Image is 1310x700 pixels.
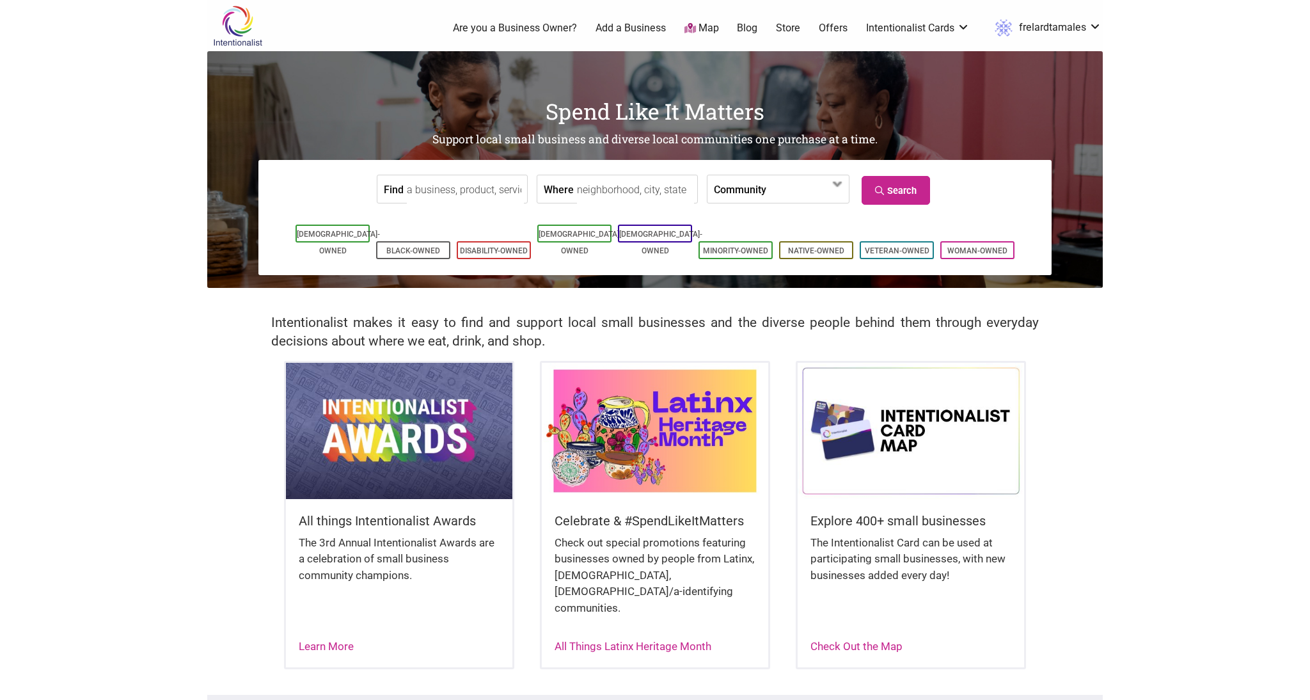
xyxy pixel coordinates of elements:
[299,640,354,653] a: Learn More
[555,535,755,630] div: Check out special promotions featuring businesses owned by people from Latinx, [DEMOGRAPHIC_DATA]...
[286,363,512,498] img: Intentionalist Awards
[810,640,903,653] a: Check Out the Map
[453,21,577,35] a: Are you a Business Owner?
[684,21,719,36] a: Map
[819,21,848,35] a: Offers
[577,175,694,204] input: neighborhood, city, state
[207,96,1103,127] h1: Spend Like It Matters
[810,512,1011,530] h5: Explore 400+ small businesses
[810,535,1011,597] div: The Intentionalist Card can be used at participating small businesses, with new businesses added ...
[866,21,970,35] a: Intentionalist Cards
[555,640,711,653] a: All Things Latinx Heritage Month
[384,175,404,203] label: Find
[737,21,757,35] a: Blog
[555,512,755,530] h5: Celebrate & #SpendLikeItMatters
[862,176,930,205] a: Search
[596,21,666,35] a: Add a Business
[207,5,268,47] img: Intentionalist
[542,363,768,498] img: Latinx / Hispanic Heritage Month
[788,246,844,255] a: Native-Owned
[539,230,622,255] a: [DEMOGRAPHIC_DATA]-Owned
[386,246,440,255] a: Black-Owned
[407,175,524,204] input: a business, product, service
[207,132,1103,148] h2: Support local small business and diverse local communities one purchase at a time.
[460,246,528,255] a: Disability-Owned
[776,21,800,35] a: Store
[798,363,1024,498] img: Intentionalist Card Map
[297,230,380,255] a: [DEMOGRAPHIC_DATA]-Owned
[703,246,768,255] a: Minority-Owned
[865,246,929,255] a: Veteran-Owned
[619,230,702,255] a: [DEMOGRAPHIC_DATA]-Owned
[299,535,500,597] div: The 3rd Annual Intentionalist Awards are a celebration of small business community champions.
[544,175,574,203] label: Where
[988,17,1101,40] a: frelardtamales
[299,512,500,530] h5: All things Intentionalist Awards
[947,246,1007,255] a: Woman-Owned
[714,175,766,203] label: Community
[271,314,1039,351] h2: Intentionalist makes it easy to find and support local small businesses and the diverse people be...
